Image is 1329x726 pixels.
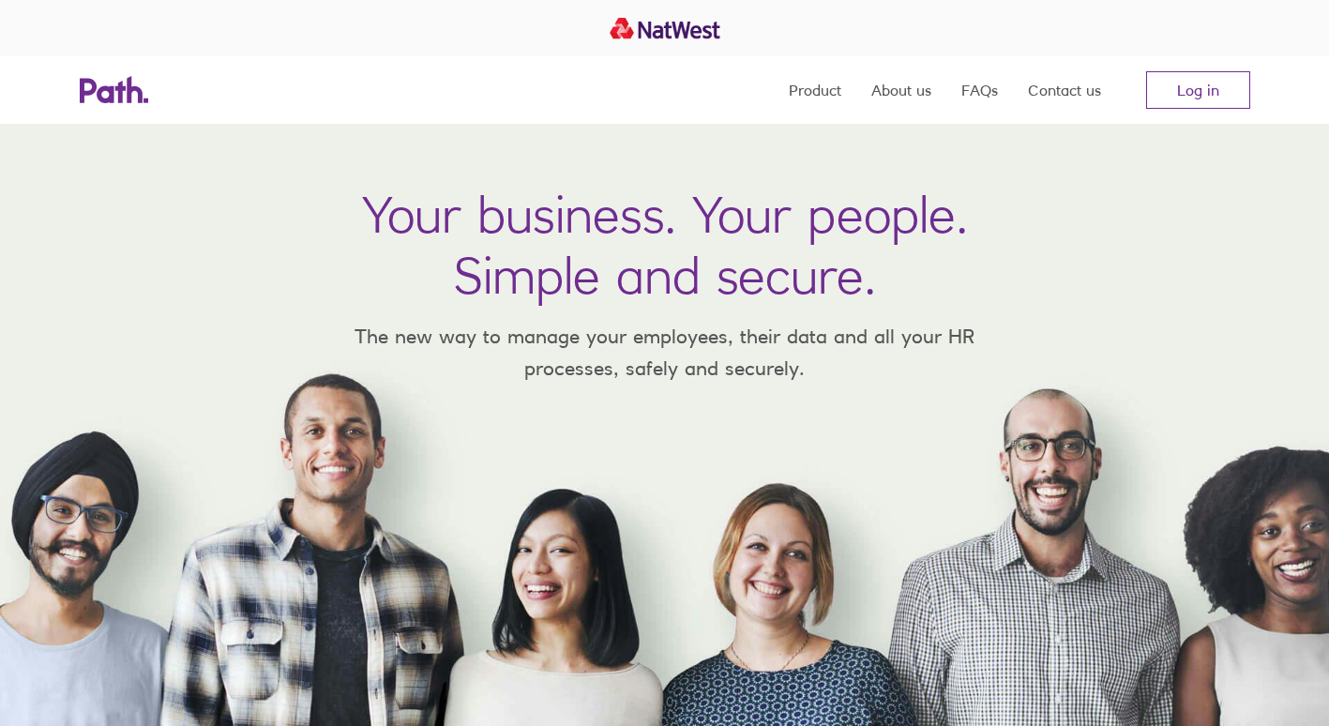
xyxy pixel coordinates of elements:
[1028,56,1101,124] a: Contact us
[362,184,968,306] h1: Your business. Your people. Simple and secure.
[789,56,841,124] a: Product
[871,56,931,124] a: About us
[1146,71,1250,109] a: Log in
[961,56,998,124] a: FAQs
[327,321,1003,384] p: The new way to manage your employees, their data and all your HR processes, safely and securely.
